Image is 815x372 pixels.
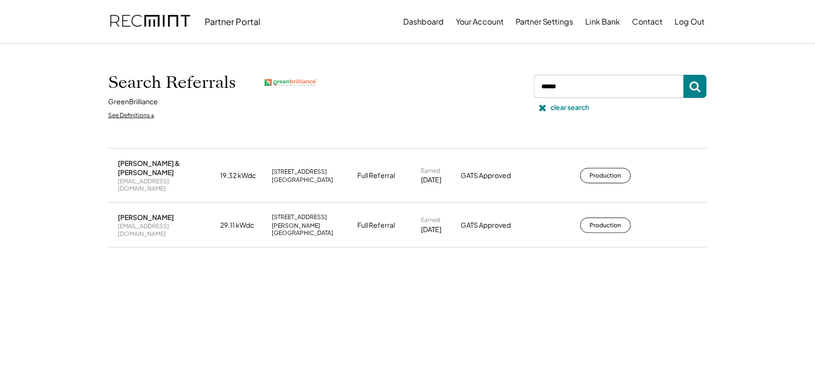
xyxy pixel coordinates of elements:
div: GATS Approved [461,220,533,230]
div: [PERSON_NAME][GEOGRAPHIC_DATA] [272,222,351,237]
img: logo_orange.svg [15,15,23,23]
button: Partner Settings [516,12,574,31]
div: [PERSON_NAME] [118,213,174,221]
img: greenbrilliance.png [265,79,318,86]
div: [DATE] [421,175,441,185]
div: See Definitions ↓ [108,111,155,120]
button: Your Account [456,12,504,31]
div: [EMAIL_ADDRESS][DOMAIN_NAME] [118,178,214,193]
button: Production [580,168,631,183]
img: website_grey.svg [15,25,23,33]
div: [EMAIL_ADDRESS][DOMAIN_NAME] [118,222,214,237]
div: v 4.0.25 [27,15,47,23]
button: Dashboard [403,12,444,31]
div: [PERSON_NAME] & [PERSON_NAME] [118,159,214,176]
img: recmint-logotype%403x.png [110,5,190,38]
div: [DATE] [421,225,441,234]
div: [STREET_ADDRESS] [272,168,327,176]
div: clear search [551,103,590,112]
div: Domain: [DOMAIN_NAME] [25,25,106,33]
div: Full Referral [357,171,395,180]
div: Partner Portal [205,16,260,27]
div: Full Referral [357,220,395,230]
div: Earned [421,167,440,175]
img: tab_keywords_by_traffic_grey.svg [96,56,104,64]
img: tab_domain_overview_orange.svg [26,56,34,64]
div: Keywords by Traffic [107,57,163,63]
div: Earned [421,216,440,224]
div: GreenBrilliance [108,97,158,107]
button: Log Out [675,12,705,31]
div: GATS Approved [461,171,533,180]
div: [GEOGRAPHIC_DATA] [272,176,333,184]
div: 29.11 kWdc [220,220,266,230]
h1: Search Referrals [108,72,236,93]
button: Link Bank [586,12,620,31]
div: 19.32 kWdc [220,171,266,180]
button: Production [580,218,631,233]
button: Contact [632,12,663,31]
div: Domain Overview [37,57,86,63]
div: [STREET_ADDRESS] [272,213,327,221]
